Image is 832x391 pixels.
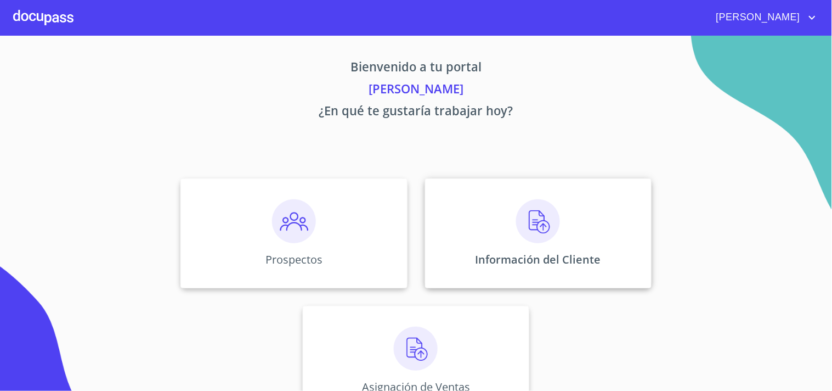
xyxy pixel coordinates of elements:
[265,252,322,267] p: Prospectos
[78,58,754,80] p: Bienvenido a tu portal
[272,199,316,243] img: prospectos.png
[708,9,819,26] button: account of current user
[708,9,806,26] span: [PERSON_NAME]
[516,199,560,243] img: carga.png
[394,327,438,371] img: carga.png
[78,102,754,124] p: ¿En qué te gustaría trabajar hoy?
[78,80,754,102] p: [PERSON_NAME]
[476,252,601,267] p: Información del Cliente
